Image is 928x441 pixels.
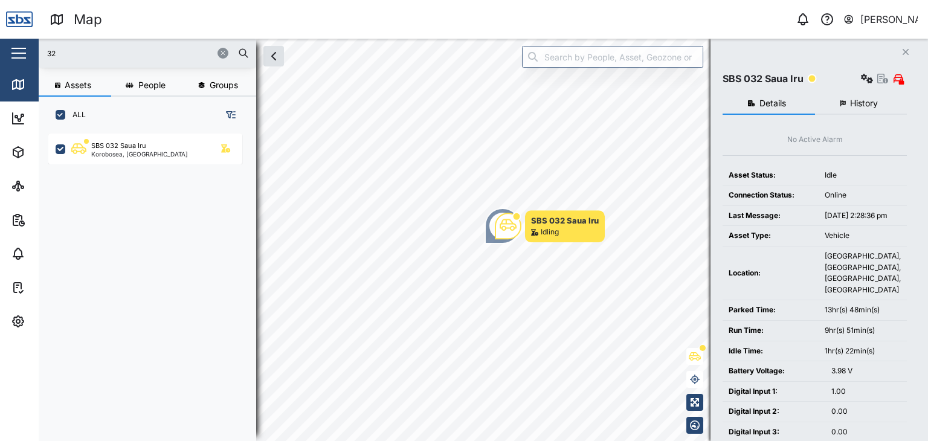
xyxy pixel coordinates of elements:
[729,268,813,279] div: Location:
[825,304,901,316] div: 13hr(s) 48min(s)
[485,208,521,244] div: Map marker
[91,151,188,157] div: Korobosea, [GEOGRAPHIC_DATA]
[723,71,804,86] div: SBS 032 Saua Iru
[210,81,238,89] span: Groups
[825,210,901,222] div: [DATE] 2:28:36 pm
[729,230,813,242] div: Asset Type:
[825,346,901,357] div: 1hr(s) 22min(s)
[729,406,819,417] div: Digital Input 2:
[65,81,91,89] span: Assets
[825,230,901,242] div: Vehicle
[850,99,878,108] span: History
[65,110,86,120] label: ALL
[729,346,813,357] div: Idle Time:
[31,247,69,260] div: Alarms
[46,44,249,62] input: Search assets or drivers
[31,112,86,125] div: Dashboard
[831,427,901,438] div: 0.00
[541,227,559,238] div: Idling
[729,190,813,201] div: Connection Status:
[531,214,599,227] div: SBS 032 Saua Iru
[729,365,819,377] div: Battery Voltage:
[31,179,60,193] div: Sites
[31,315,74,328] div: Settings
[495,210,605,242] div: Map marker
[787,134,843,146] div: No Active Alarm
[31,213,72,227] div: Reports
[48,129,256,431] div: grid
[729,304,813,316] div: Parked Time:
[825,170,901,181] div: Idle
[831,365,901,377] div: 3.98 V
[91,141,146,151] div: SBS 032 Saua Iru
[31,281,65,294] div: Tasks
[729,170,813,181] div: Asset Status:
[138,81,166,89] span: People
[729,210,813,222] div: Last Message:
[831,406,901,417] div: 0.00
[860,12,918,27] div: [PERSON_NAME]
[825,251,901,295] div: [GEOGRAPHIC_DATA], [GEOGRAPHIC_DATA], [GEOGRAPHIC_DATA], [GEOGRAPHIC_DATA]
[729,427,819,438] div: Digital Input 3:
[831,386,901,398] div: 1.00
[729,325,813,336] div: Run Time:
[6,6,33,33] img: Main Logo
[31,146,69,159] div: Assets
[74,9,102,30] div: Map
[825,190,901,201] div: Online
[759,99,786,108] span: Details
[39,39,928,441] canvas: Map
[843,11,918,28] button: [PERSON_NAME]
[522,46,703,68] input: Search by People, Asset, Geozone or Place
[31,78,59,91] div: Map
[729,386,819,398] div: Digital Input 1:
[825,325,901,336] div: 9hr(s) 51min(s)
